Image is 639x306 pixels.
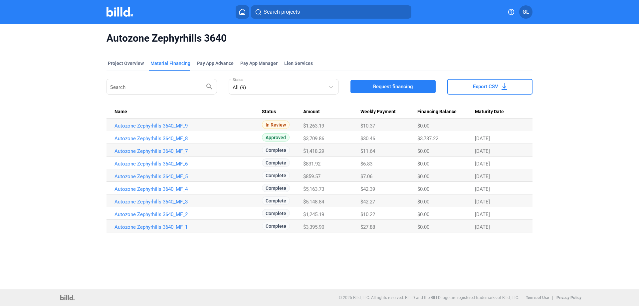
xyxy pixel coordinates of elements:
span: $7.06 [360,173,372,179]
span: $5,163.73 [303,186,324,192]
a: Autozone Zephyrhills 3640_MF_2 [114,211,262,217]
span: [DATE] [475,224,490,230]
a: Autozone Zephyrhills 3640_MF_5 [114,173,262,179]
a: Autozone Zephyrhills 3640_MF_3 [114,199,262,205]
span: $10.22 [360,211,375,217]
span: [DATE] [475,186,490,192]
span: Maturity Date [475,109,504,115]
div: Name [114,109,262,115]
span: In Review [262,121,290,129]
span: Complete [262,158,290,167]
span: $0.00 [417,224,429,230]
span: $0.00 [417,123,429,129]
span: [DATE] [475,199,490,205]
span: $27.88 [360,224,375,230]
a: Autozone Zephyrhills 3640_MF_8 [114,136,262,142]
a: Autozone Zephyrhills 3640_MF_9 [114,123,262,129]
span: $6.83 [360,161,372,167]
span: Export CSV [473,83,498,90]
p: © 2025 Billd, LLC. All rights reserved. BILLD and the BILLD logo are registered trademarks of Bil... [339,295,519,300]
a: Autozone Zephyrhills 3640_MF_1 [114,224,262,230]
span: $1,263.19 [303,123,324,129]
p: | [552,295,553,300]
span: Autozone Zephyrhills 3640 [106,32,532,45]
span: Financing Balance [417,109,457,115]
span: $10.37 [360,123,375,129]
a: Autozone Zephyrhills 3640_MF_4 [114,186,262,192]
span: Request financing [373,83,413,90]
span: $5,148.84 [303,199,324,205]
div: Lien Services [284,60,313,67]
span: Complete [262,209,290,217]
span: Complete [262,196,290,205]
span: Status [262,109,276,115]
span: $1,418.29 [303,148,324,154]
span: $859.57 [303,173,320,179]
div: Status [262,109,304,115]
div: Pay App Advance [197,60,234,67]
span: Complete [262,222,290,230]
span: Complete [262,171,290,179]
span: [DATE] [475,211,490,217]
div: Amount [303,109,360,115]
span: [DATE] [475,148,490,154]
img: logo [60,295,75,300]
mat-select-trigger: All (9) [233,85,246,91]
span: $0.00 [417,199,429,205]
span: Weekly Payment [360,109,396,115]
span: $11.64 [360,148,375,154]
div: Weekly Payment [360,109,418,115]
span: GL [523,8,529,16]
img: Billd Company Logo [106,7,133,17]
span: $3,395.90 [303,224,324,230]
span: Search projects [264,8,300,16]
span: $0.00 [417,173,429,179]
div: Financing Balance [417,109,475,115]
div: Maturity Date [475,109,525,115]
button: GL [519,5,532,19]
span: $0.00 [417,186,429,192]
span: $0.00 [417,161,429,167]
mat-icon: search [205,82,213,90]
span: $42.27 [360,199,375,205]
span: $831.92 [303,161,320,167]
b: Privacy Policy [556,295,581,300]
button: Search projects [251,5,411,19]
span: $0.00 [417,211,429,217]
a: Autozone Zephyrhills 3640_MF_6 [114,161,262,167]
button: Request financing [350,80,436,93]
span: [DATE] [475,173,490,179]
span: Amount [303,109,320,115]
span: Approved [262,133,290,142]
span: Complete [262,146,290,154]
div: Project Overview [108,60,144,67]
span: $3,709.86 [303,136,324,142]
span: $3,737.22 [417,136,438,142]
div: Material Financing [150,60,190,67]
span: Complete [262,184,290,192]
span: $1,245.19 [303,211,324,217]
a: Autozone Zephyrhills 3640_MF_7 [114,148,262,154]
span: $0.00 [417,148,429,154]
span: Name [114,109,127,115]
span: [DATE] [475,136,490,142]
span: [DATE] [475,161,490,167]
b: Terms of Use [526,295,549,300]
span: $42.39 [360,186,375,192]
span: Pay App Manager [240,60,278,67]
button: Export CSV [447,79,532,95]
span: $30.46 [360,136,375,142]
